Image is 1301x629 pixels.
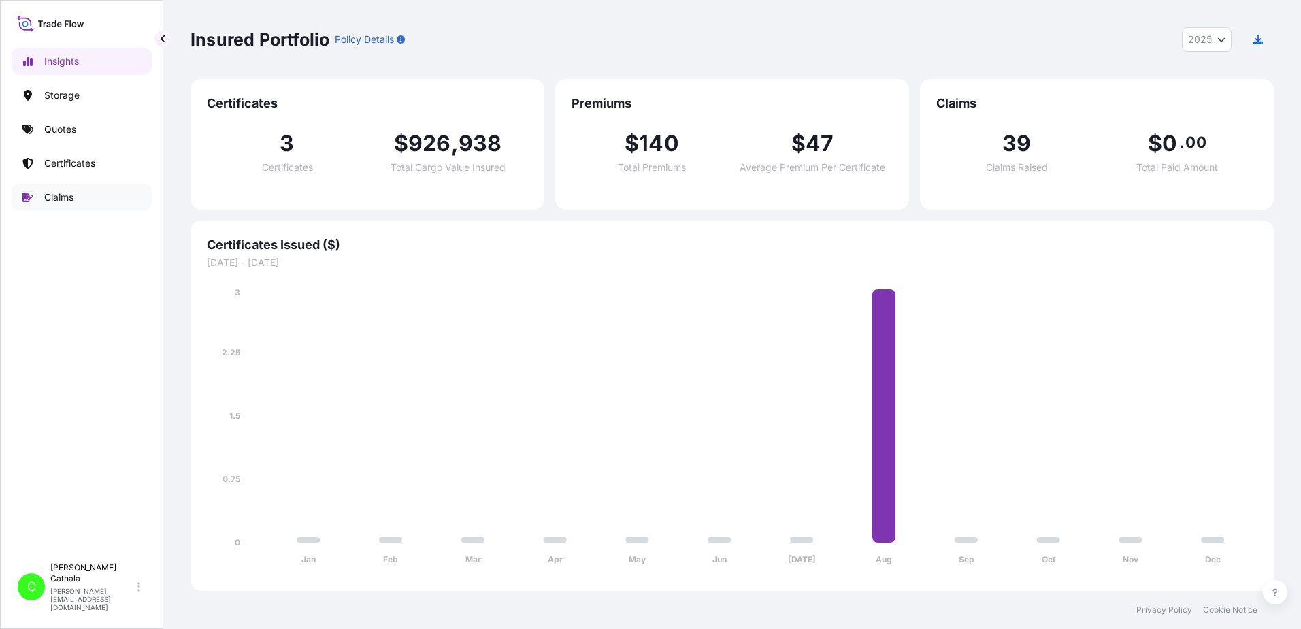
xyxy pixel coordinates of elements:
[1136,163,1218,172] span: Total Paid Amount
[235,287,240,297] tspan: 3
[1179,137,1184,148] span: .
[12,150,152,177] a: Certificates
[44,123,76,136] p: Quotes
[1148,133,1162,155] span: $
[629,554,646,564] tspan: May
[639,133,679,155] span: 140
[44,157,95,170] p: Certificates
[936,95,1257,112] span: Claims
[876,554,892,564] tspan: Aug
[465,554,481,564] tspan: Mar
[235,537,240,547] tspan: 0
[301,554,316,564] tspan: Jan
[1203,604,1257,615] a: Cookie Notice
[459,133,502,155] span: 938
[408,133,451,155] span: 926
[44,88,80,102] p: Storage
[50,562,135,584] p: [PERSON_NAME] Cathala
[1185,137,1206,148] span: 00
[959,554,974,564] tspan: Sep
[207,95,528,112] span: Certificates
[625,133,639,155] span: $
[1123,554,1139,564] tspan: Nov
[1002,133,1031,155] span: 39
[222,347,240,357] tspan: 2.25
[207,256,1257,270] span: [DATE] - [DATE]
[280,133,294,155] span: 3
[223,474,240,484] tspan: 0.75
[1042,554,1056,564] tspan: Oct
[572,95,893,112] span: Premiums
[806,133,834,155] span: 47
[335,33,394,46] p: Policy Details
[229,410,240,421] tspan: 1.5
[788,554,816,564] tspan: [DATE]
[12,184,152,211] a: Claims
[1205,554,1221,564] tspan: Dec
[207,237,1257,253] span: Certificates Issued ($)
[383,554,398,564] tspan: Feb
[12,116,152,143] a: Quotes
[12,82,152,109] a: Storage
[451,133,459,155] span: ,
[1188,33,1212,46] span: 2025
[262,163,313,172] span: Certificates
[1136,604,1192,615] a: Privacy Policy
[1182,27,1232,52] button: Year Selector
[27,580,36,594] span: C
[1162,133,1177,155] span: 0
[50,587,135,611] p: [PERSON_NAME][EMAIL_ADDRESS][DOMAIN_NAME]
[44,191,73,204] p: Claims
[391,163,506,172] span: Total Cargo Value Insured
[618,163,686,172] span: Total Premiums
[548,554,563,564] tspan: Apr
[712,554,727,564] tspan: Jun
[44,54,79,68] p: Insights
[986,163,1048,172] span: Claims Raised
[191,29,329,50] p: Insured Portfolio
[740,163,885,172] span: Average Premium Per Certificate
[12,48,152,75] a: Insights
[791,133,806,155] span: $
[394,133,408,155] span: $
